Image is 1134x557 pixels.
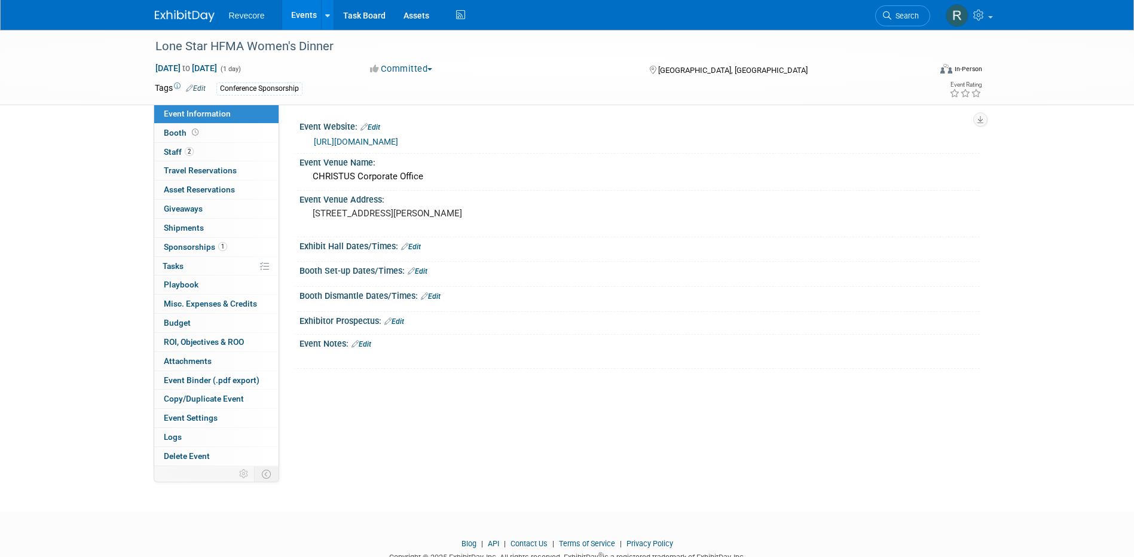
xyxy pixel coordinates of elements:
[501,539,509,548] span: |
[478,539,486,548] span: |
[218,242,227,251] span: 1
[234,466,255,482] td: Personalize Event Tab Strip
[155,63,218,74] span: [DATE] [DATE]
[154,333,279,351] a: ROI, Objectives & ROO
[154,161,279,180] a: Travel Reservations
[488,539,499,548] a: API
[154,219,279,237] a: Shipments
[164,280,198,289] span: Playbook
[164,109,231,118] span: Event Information
[154,390,279,408] a: Copy/Duplicate Event
[401,243,421,251] a: Edit
[164,223,204,232] span: Shipments
[946,4,968,27] img: Rachael Sires
[164,432,182,442] span: Logs
[949,82,982,88] div: Event Rating
[154,276,279,294] a: Playbook
[511,539,548,548] a: Contact Us
[314,137,398,146] a: [URL][DOMAIN_NAME]
[875,5,930,26] a: Search
[421,292,441,301] a: Edit
[308,167,971,186] div: CHRISTUS Corporate Office
[164,318,191,328] span: Budget
[216,82,302,95] div: Conference Sponsorship
[299,154,980,169] div: Event Venue Name:
[229,11,265,20] span: Revecore
[151,36,912,57] div: Lone Star HFMA Women's Dinner
[181,63,192,73] span: to
[186,84,206,93] a: Edit
[366,63,437,75] button: Committed
[617,539,625,548] span: |
[154,371,279,390] a: Event Binder (.pdf export)
[155,82,206,96] td: Tags
[189,128,201,137] span: Booth not reserved yet
[299,312,980,328] div: Exhibitor Prospectus:
[154,143,279,161] a: Staff2
[164,356,212,366] span: Attachments
[219,65,241,73] span: (1 day)
[299,237,980,253] div: Exhibit Hall Dates/Times:
[360,123,380,131] a: Edit
[154,200,279,218] a: Giveaways
[299,262,980,277] div: Booth Set-up Dates/Times:
[860,62,983,80] div: Event Format
[164,375,259,385] span: Event Binder (.pdf export)
[254,466,279,482] td: Toggle Event Tabs
[164,337,244,347] span: ROI, Objectives & ROO
[164,185,235,194] span: Asset Reservations
[154,238,279,256] a: Sponsorships1
[164,204,203,213] span: Giveaways
[164,147,194,157] span: Staff
[313,208,570,219] pre: [STREET_ADDRESS][PERSON_NAME]
[626,539,673,548] a: Privacy Policy
[461,539,476,548] a: Blog
[154,314,279,332] a: Budget
[154,352,279,371] a: Attachments
[164,166,237,175] span: Travel Reservations
[154,447,279,466] a: Delete Event
[164,413,218,423] span: Event Settings
[164,394,244,403] span: Copy/Duplicate Event
[154,428,279,446] a: Logs
[954,65,982,74] div: In-Person
[299,287,980,302] div: Booth Dismantle Dates/Times:
[155,10,215,22] img: ExhibitDay
[299,191,980,206] div: Event Venue Address:
[299,335,980,350] div: Event Notes:
[299,118,980,133] div: Event Website:
[164,299,257,308] span: Misc. Expenses & Credits
[940,64,952,74] img: Format-Inperson.png
[163,261,184,271] span: Tasks
[384,317,404,326] a: Edit
[559,539,615,548] a: Terms of Service
[154,409,279,427] a: Event Settings
[164,128,201,137] span: Booth
[164,451,210,461] span: Delete Event
[185,147,194,156] span: 2
[891,11,919,20] span: Search
[658,66,808,75] span: [GEOGRAPHIC_DATA], [GEOGRAPHIC_DATA]
[549,539,557,548] span: |
[154,180,279,199] a: Asset Reservations
[164,242,227,252] span: Sponsorships
[154,124,279,142] a: Booth
[154,295,279,313] a: Misc. Expenses & Credits
[351,340,371,348] a: Edit
[154,105,279,123] a: Event Information
[408,267,427,276] a: Edit
[154,257,279,276] a: Tasks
